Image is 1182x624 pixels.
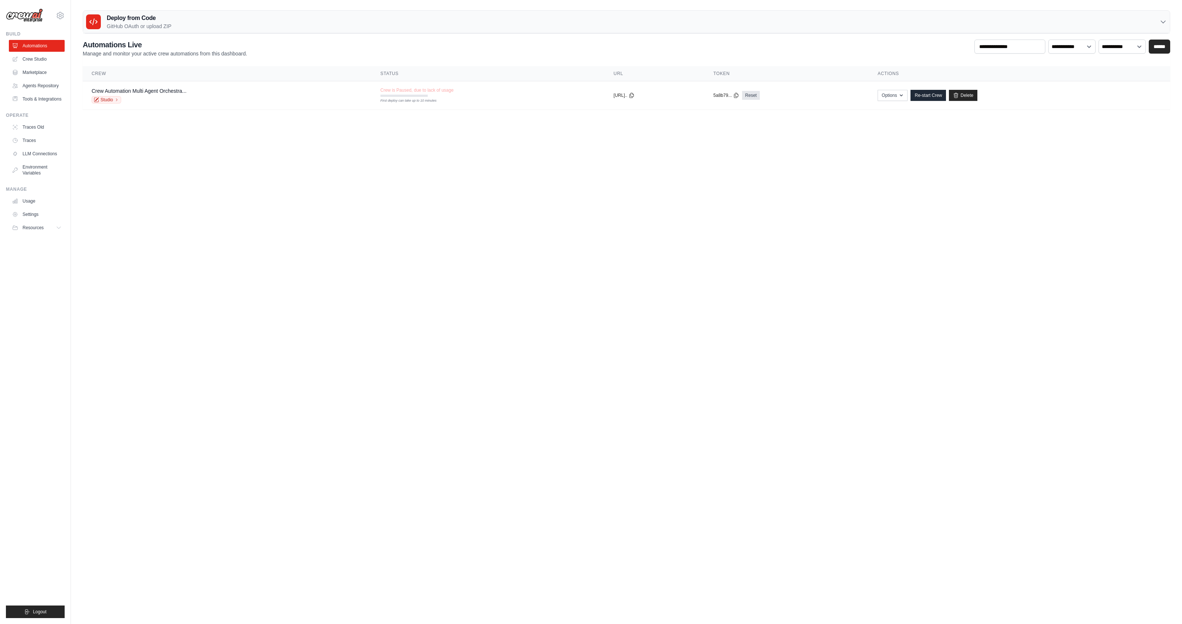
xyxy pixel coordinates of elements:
[380,87,454,93] span: Crew is Paused, due to lack of usage
[92,88,187,94] a: Crew Automation Multi Agent Orchestra...
[33,609,47,615] span: Logout
[9,135,65,146] a: Traces
[1145,589,1182,624] iframe: Chat Widget
[9,208,65,220] a: Settings
[9,80,65,92] a: Agents Repository
[107,14,171,23] h3: Deploy from Code
[9,67,65,78] a: Marketplace
[911,90,946,101] a: Re-start Crew
[949,90,977,101] a: Delete
[9,93,65,105] a: Tools & Integrations
[9,53,65,65] a: Crew Studio
[869,66,1170,81] th: Actions
[742,91,759,100] a: Reset
[9,161,65,179] a: Environment Variables
[605,66,704,81] th: URL
[83,40,247,50] h2: Automations Live
[107,23,171,30] p: GitHub OAuth or upload ZIP
[6,186,65,192] div: Manage
[9,121,65,133] a: Traces Old
[92,96,121,104] a: Studio
[9,40,65,52] a: Automations
[878,90,908,101] button: Options
[713,92,739,98] button: 5a8b79...
[372,66,605,81] th: Status
[9,148,65,160] a: LLM Connections
[23,225,44,231] span: Resources
[6,9,43,23] img: Logo
[9,222,65,234] button: Resources
[83,66,372,81] th: Crew
[380,98,428,104] div: First deploy can take up to 10 minutes
[6,606,65,618] button: Logout
[6,31,65,37] div: Build
[9,195,65,207] a: Usage
[83,50,247,57] p: Manage and monitor your active crew automations from this dashboard.
[704,66,869,81] th: Token
[6,112,65,118] div: Operate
